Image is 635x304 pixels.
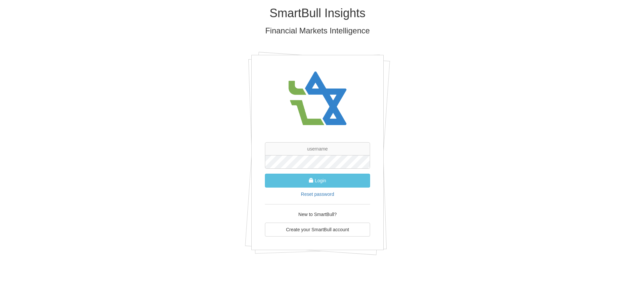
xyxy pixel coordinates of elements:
h1: SmartBull Insights [124,7,511,20]
h3: Financial Markets Intelligence [124,26,511,35]
a: Create your SmartBull account [265,223,370,237]
button: Login [265,174,370,188]
span: New to SmartBull? [298,212,337,217]
a: Reset password [301,192,334,197]
input: username [265,142,370,155]
img: avatar [284,65,351,132]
